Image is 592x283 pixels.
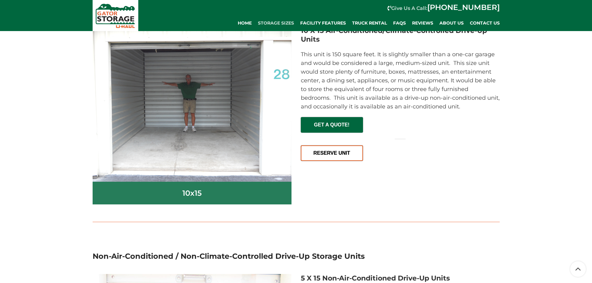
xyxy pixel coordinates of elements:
[467,17,503,30] a: Contact Us
[412,21,433,26] span: REVIEWS
[258,21,294,26] span: Storage Sizes
[393,21,406,26] span: FAQs
[301,274,500,283] h3: 5 X 15 Non-Air-Conditioned Drive-Up Units
[301,26,500,44] h3: 10 X 15 Air-Conditioned/Climate-Controlled Drive-Up Units
[390,17,409,30] a: FAQs
[93,26,291,182] img: 10-x-15-Cresize
[141,17,503,30] div: Main navigation
[439,21,464,26] span: About Us
[300,21,346,26] span: Facility Features
[436,17,467,30] a: About Us
[349,17,390,30] a: Truck Rental
[297,17,349,30] a: Facility Features
[301,117,363,133] a: GET A QUOTE!
[301,146,362,156] span: RESERVE UNIT
[570,261,586,277] a: Scroll to top button
[391,5,500,11] strong: Give Us A Call:
[409,17,436,30] a: REVIEWS
[427,3,500,12] a: [PHONE_NUMBER]
[301,50,500,111] p: This unit is 150 square feet. It is slightly smaller than a one-car garage and would be considere...
[301,145,363,161] a: RESERVE UNIT
[301,118,362,127] span: GET A QUOTE!
[470,21,500,26] span: Contact Us
[93,182,291,205] h2: 10x15
[352,21,387,26] span: Truck Rental
[238,21,252,26] span: Home
[93,251,365,262] h2: Non-Air-Conditioned / Non-Climate-Controlled Drive-Up Storage Units
[255,17,297,30] a: Storage Sizes
[235,17,255,30] a: Home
